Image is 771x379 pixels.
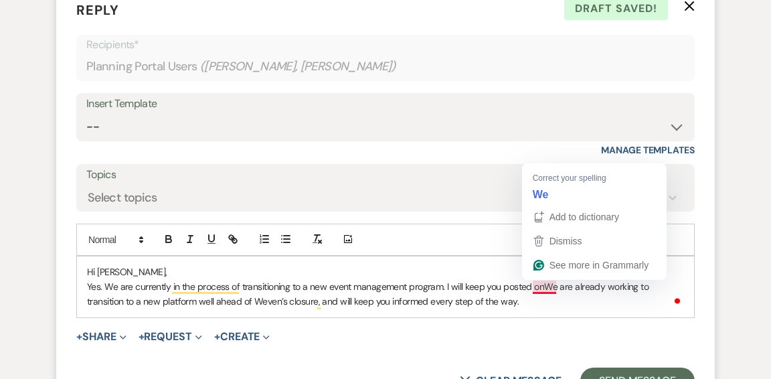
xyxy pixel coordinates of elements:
[86,36,685,54] p: Recipients*
[77,256,694,317] div: To enrich screen reader interactions, please activate Accessibility in Grammarly extension settings
[86,165,685,185] label: Topics
[601,144,695,156] a: Manage Templates
[76,331,126,342] button: Share
[214,331,220,342] span: +
[87,264,684,279] p: Hi [PERSON_NAME],
[214,331,270,342] button: Create
[200,58,397,76] span: ( [PERSON_NAME], [PERSON_NAME] )
[139,331,202,342] button: Request
[76,331,82,342] span: +
[139,331,145,342] span: +
[76,1,119,19] span: Reply
[86,54,685,80] div: Planning Portal Users
[87,279,684,309] p: Yes. We are currently in the process of transitioning to a new event management program. I will k...
[86,94,685,114] div: Insert Template
[88,188,157,206] div: Select topics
